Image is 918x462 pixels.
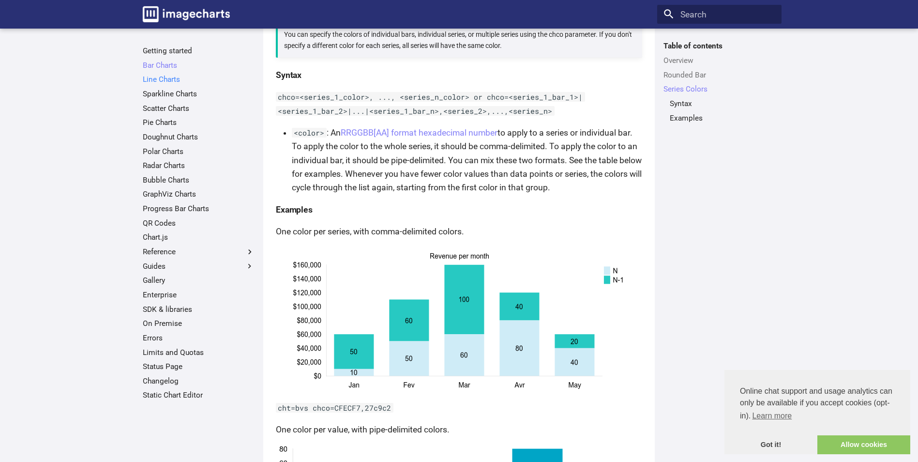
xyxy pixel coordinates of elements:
[817,435,910,455] a: allow cookies
[143,6,230,22] img: logo
[143,189,255,199] a: GraphViz Charts
[276,423,642,436] p: One color per value, with pipe-delimited colors.
[276,403,393,413] code: cht=bvs chco=CFECF7,27c9c2
[143,247,255,257] label: Reference
[657,41,782,123] nav: Table of contents
[143,61,255,70] a: Bar Charts
[143,348,255,357] a: Limits and Quotas
[284,29,635,51] p: You can specify the colors of individual bars, individual series, or multiple series using the ch...
[143,104,255,113] a: Scatter Charts
[670,113,775,123] a: Examples
[276,225,642,238] p: One color per series, with comma-delimited colors.
[724,435,817,455] a: dismiss cookie message
[663,56,775,65] a: Overview
[143,362,255,371] a: Status Page
[143,132,255,142] a: Doughnut Charts
[276,203,642,216] h4: Examples
[740,385,895,423] span: Online chat support and usage analytics can only be available if you accept cookies (opt-in).
[143,147,255,156] a: Polar Charts
[657,41,782,51] label: Table of contents
[292,128,327,138] code: <color>
[143,89,255,99] a: Sparkline Charts
[143,290,255,300] a: Enterprise
[724,370,910,454] div: cookieconsent
[138,2,234,26] a: Image-Charts documentation
[143,262,255,271] label: Guides
[670,99,775,108] a: Syntax
[143,319,255,328] a: On Premise
[143,305,255,314] a: SDK & libraries
[143,218,255,228] a: QR Codes
[341,128,497,138] a: RRGGBB[AA] format hexadecimal number
[663,70,775,80] a: Rounded Bar
[143,46,255,56] a: Getting started
[143,333,255,343] a: Errors
[143,376,255,386] a: Changelog
[143,232,255,242] a: Chart.js
[143,204,255,214] a: Progress Bar Charts
[276,92,585,115] code: chco=<series_1_color>, ..., <series_n_color> or chco=<series_1_bar_1>|<series_1_bar_2>|...|<serie...
[292,126,642,194] li: : An to apply to a series or individual bar. To apply the color to the whole series, it should be...
[143,118,255,127] a: Pie Charts
[751,409,793,423] a: learn more about cookies
[143,75,255,84] a: Line Charts
[663,99,775,123] nav: Series Colors
[276,68,642,82] h4: Syntax
[143,175,255,185] a: Bubble Charts
[143,161,255,170] a: Radar Charts
[143,276,255,285] a: Gallery
[290,247,629,392] img: chart
[657,5,782,24] input: Search
[143,390,255,400] a: Static Chart Editor
[663,84,775,94] a: Series Colors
